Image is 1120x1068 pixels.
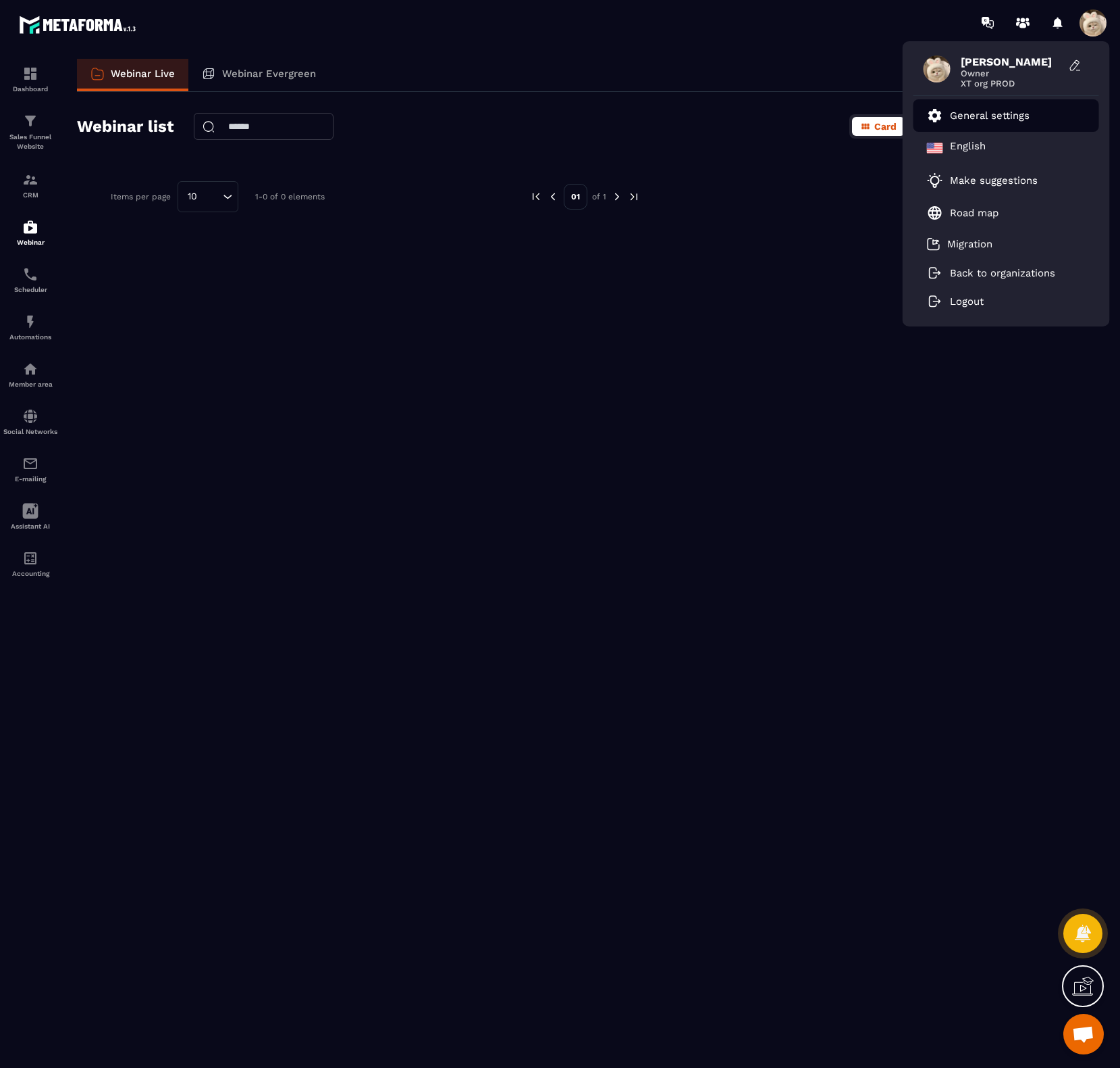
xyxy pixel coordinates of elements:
[927,107,1030,124] a: General settings
[564,184,587,210] p: 01
[961,55,1062,68] span: [PERSON_NAME]
[3,351,57,398] a: automationsautomationsMember area
[611,191,623,203] img: next
[19,12,140,37] img: logo
[592,191,606,202] p: of 1
[950,174,1038,187] p: Make suggestions
[178,181,238,212] div: Search for option
[3,493,57,540] a: Assistant AI
[111,192,171,201] p: Items per page
[950,110,1030,122] p: General settings
[950,207,998,219] p: Road map
[3,304,57,351] a: automationsautomationsAutomations
[22,550,38,566] img: accountant
[3,428,57,435] p: Social Networks
[3,333,57,341] p: Automations
[950,295,984,308] p: Logout
[183,189,202,204] span: 10
[255,192,325,201] p: 1-0 of 0 elements
[77,113,174,140] h2: Webinar list
[22,219,38,235] img: automations
[3,191,57,199] p: CRM
[3,398,57,445] a: social-networksocial-networkSocial Networks
[950,140,986,156] p: English
[3,55,57,103] a: formationformationDashboard
[927,237,992,251] a: Migration
[852,117,905,136] button: Card
[3,475,57,483] p: E-mailing
[111,68,175,80] p: Webinar Live
[961,68,1062,78] span: Owner
[547,191,559,203] img: prev
[3,162,57,209] a: formationformationCRM
[961,78,1062,89] span: XT org PROD
[22,314,38,330] img: automations
[22,361,38,377] img: automations
[222,68,316,80] p: Webinar Evergreen
[947,238,992,250] p: Migration
[3,85,57,93] p: Dashboard
[3,540,57,587] a: accountantaccountantAccounting
[628,191,640,203] img: next
[22,66,38,82] img: formation
[927,205,998,221] a: Road map
[950,267,1055,279] p: Back to organizations
[3,103,57,162] a: formationformationSales Funnel Website
[927,267,1055,279] a: Back to organizations
[927,172,1069,189] a: Make suggestions
[77,59,188,91] a: Webinar Live
[22,408,38,424] img: social-network
[22,456,38,472] img: email
[3,445,57,493] a: emailemailE-mailing
[530,191,542,203] img: prev
[22,113,38,129] img: formation
[3,570,57,577] p: Accounting
[3,523,57,530] p: Assistant AI
[3,209,57,256] a: automationsautomationsWebinar
[22,266,38,283] img: scheduler
[22,172,38,188] img: formation
[1063,1014,1104,1054] div: Open chat
[3,239,57,246] p: Webinar
[202,189,219,204] input: Search for option
[3,132,57,151] p: Sales Funnel Website
[3,286,57,293] p: Scheduler
[3,381,57,388] p: Member area
[874,121,897,132] span: Card
[3,256,57,304] a: schedulerschedulerScheduler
